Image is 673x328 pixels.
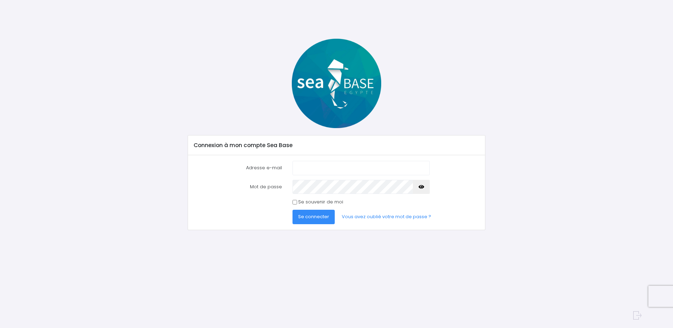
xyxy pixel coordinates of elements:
span: Se connecter [298,213,329,220]
div: Connexion à mon compte Sea Base [188,135,485,155]
a: Vous avez oublié votre mot de passe ? [336,210,437,224]
label: Mot de passe [189,180,287,194]
button: Se connecter [293,210,335,224]
label: Adresse e-mail [189,161,287,175]
label: Se souvenir de moi [298,198,343,206]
